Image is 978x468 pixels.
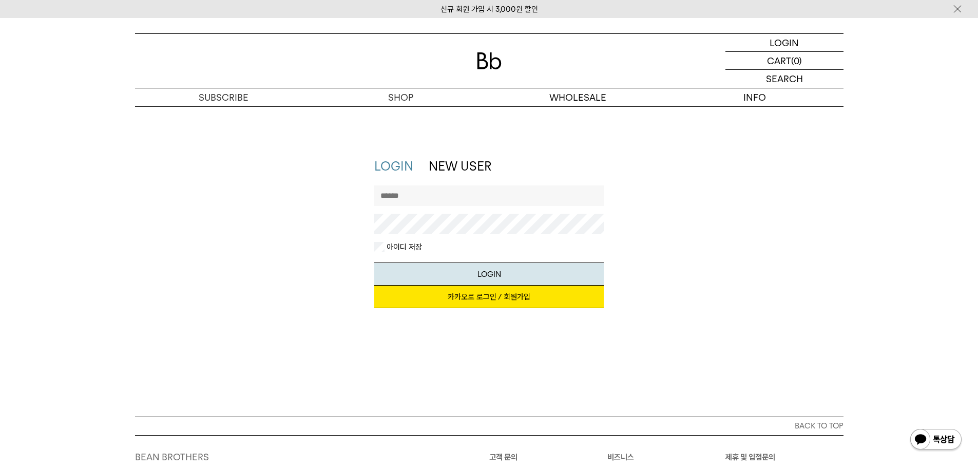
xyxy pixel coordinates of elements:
[477,52,502,69] img: 로고
[607,451,725,463] p: 비즈니스
[489,451,607,463] p: 고객 문의
[374,263,604,286] button: LOGIN
[312,88,489,106] a: SHOP
[135,88,312,106] a: SUBSCRIBE
[374,159,413,174] a: LOGIN
[429,159,491,174] a: NEW USER
[909,428,963,453] img: 카카오톡 채널 1:1 채팅 버튼
[666,88,843,106] p: INFO
[489,88,666,106] p: WHOLESALE
[374,286,604,308] a: 카카오로 로그인 / 회원가입
[791,52,802,69] p: (0)
[766,70,803,88] p: SEARCH
[767,52,791,69] p: CART
[440,5,538,14] a: 신규 회원 가입 시 3,000원 할인
[725,52,843,70] a: CART (0)
[135,417,843,435] button: BACK TO TOP
[725,451,843,463] p: 제휴 및 입점문의
[725,34,843,52] a: LOGIN
[385,242,422,252] label: 아이디 저장
[770,34,799,51] p: LOGIN
[135,452,209,462] a: BEAN BROTHERS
